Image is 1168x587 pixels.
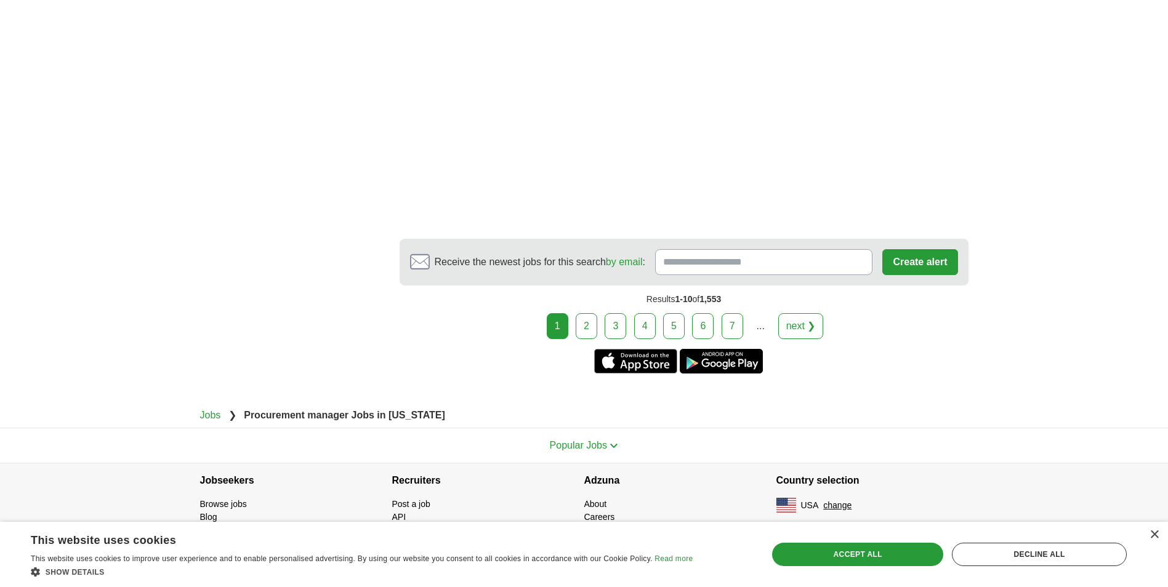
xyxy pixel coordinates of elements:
a: 4 [634,313,656,339]
button: change [823,499,852,512]
span: Show details [46,568,105,577]
div: Close [1150,530,1159,540]
a: 6 [692,313,714,339]
span: Receive the newest jobs for this search : [435,255,645,270]
a: 3 [605,313,626,339]
a: Jobs [200,410,221,420]
div: ... [748,314,773,338]
img: toggle icon [610,443,618,449]
a: Post a job [392,499,430,509]
a: Read more, opens a new window [654,554,693,563]
span: 1-10 [675,294,692,304]
span: ❯ [228,410,236,420]
div: Accept all [772,543,943,566]
span: This website uses cookies to improve user experience and to enable personalised advertising. By u... [31,554,653,563]
span: 1,553 [699,294,721,304]
div: Results of [400,286,969,313]
div: This website uses cookies [31,529,662,548]
a: Careers [584,512,615,522]
a: 5 [663,313,685,339]
a: 2 [576,313,597,339]
a: API [392,512,406,522]
a: 7 [722,313,743,339]
span: USA [801,499,819,512]
img: US flag [776,498,796,513]
div: Show details [31,565,693,578]
a: Get the Android app [680,349,763,373]
strong: Procurement manager Jobs in [US_STATE] [244,410,445,420]
div: Decline all [952,543,1127,566]
a: About [584,499,607,509]
a: Get the iPhone app [594,349,677,373]
h4: Country selection [776,463,969,498]
button: Create alert [882,249,957,275]
a: Blog [200,512,217,522]
a: by email [606,257,643,267]
span: Popular Jobs [550,440,607,450]
a: Browse jobs [200,499,247,509]
div: 1 [547,313,568,339]
a: next ❯ [778,313,824,339]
